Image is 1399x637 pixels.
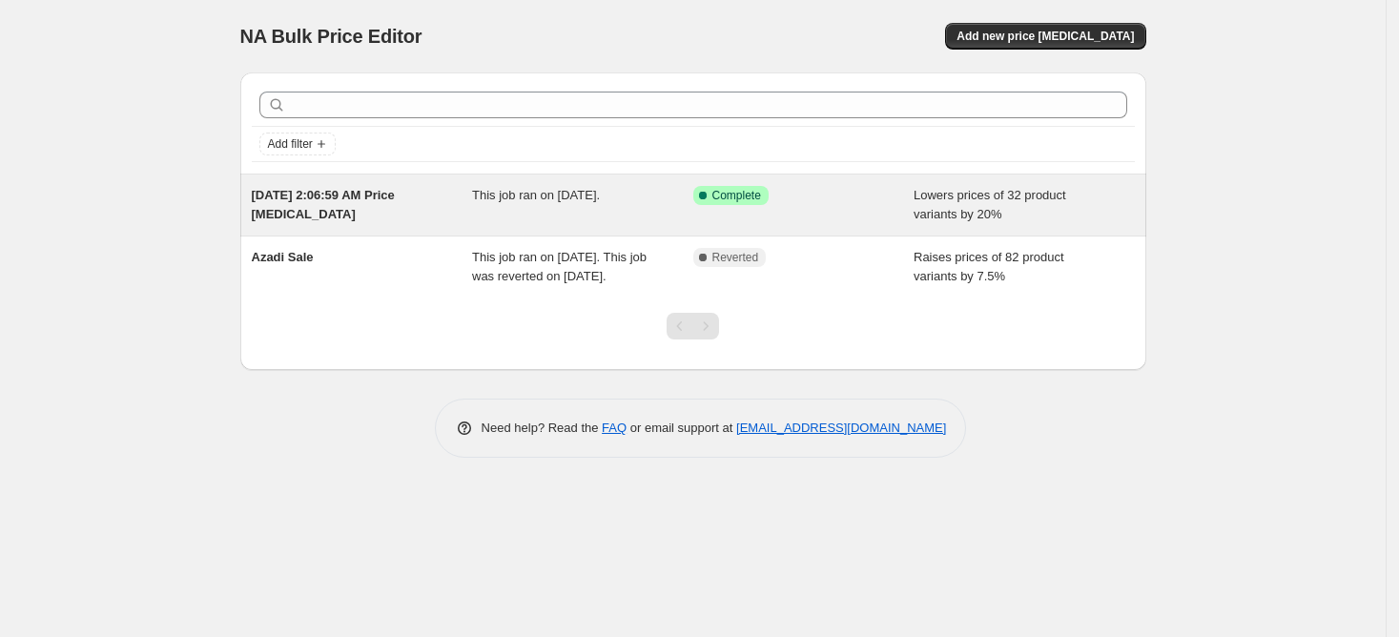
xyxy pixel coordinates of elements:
span: Raises prices of 82 product variants by 7.5% [914,250,1064,283]
span: Reverted [712,250,759,265]
span: Add new price [MEDICAL_DATA] [957,29,1134,44]
span: Complete [712,188,761,203]
span: Lowers prices of 32 product variants by 20% [914,188,1066,221]
button: Add new price [MEDICAL_DATA] [945,23,1145,50]
span: Azadi Sale [252,250,314,264]
span: Need help? Read the [482,421,603,435]
span: Add filter [268,136,313,152]
a: FAQ [602,421,627,435]
nav: Pagination [667,313,719,339]
span: This job ran on [DATE]. [472,188,600,202]
span: NA Bulk Price Editor [240,26,422,47]
button: Add filter [259,133,336,155]
span: [DATE] 2:06:59 AM Price [MEDICAL_DATA] [252,188,395,221]
span: This job ran on [DATE]. This job was reverted on [DATE]. [472,250,647,283]
span: or email support at [627,421,736,435]
a: [EMAIL_ADDRESS][DOMAIN_NAME] [736,421,946,435]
